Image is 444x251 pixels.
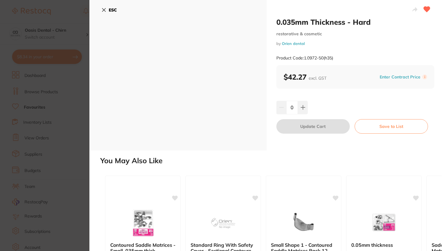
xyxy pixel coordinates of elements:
a: Orien dental [282,41,305,46]
button: ESC [101,5,117,15]
button: Update Cart [276,119,350,134]
small: restorative & cosmetic [276,31,434,37]
img: Small Shape 1 - Contoured Saddle Matrices Pack 12 [284,207,323,237]
h2: You May Also Like [100,157,442,165]
small: by [276,41,434,46]
button: Enter Contract Price [378,74,422,80]
b: 0.05mm thickness [351,242,417,248]
img: Contoured Saddle Matrices - Small,.035mm thick, Shape3,12pcs/pack [123,207,162,237]
span: excl. GST [309,75,327,81]
img: Standard Ring With Safety Cover - Sectional Contoured Matrices [204,207,243,237]
b: $42.27 [284,72,327,81]
img: 0.05mm thickness [364,207,404,237]
h2: 0.035mm Thickness - Hard [276,17,434,27]
b: ESC [109,7,117,13]
small: Product Code: 1.0972-50(h35) [276,56,333,61]
button: Save to List [355,119,428,134]
label: i [422,75,427,79]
